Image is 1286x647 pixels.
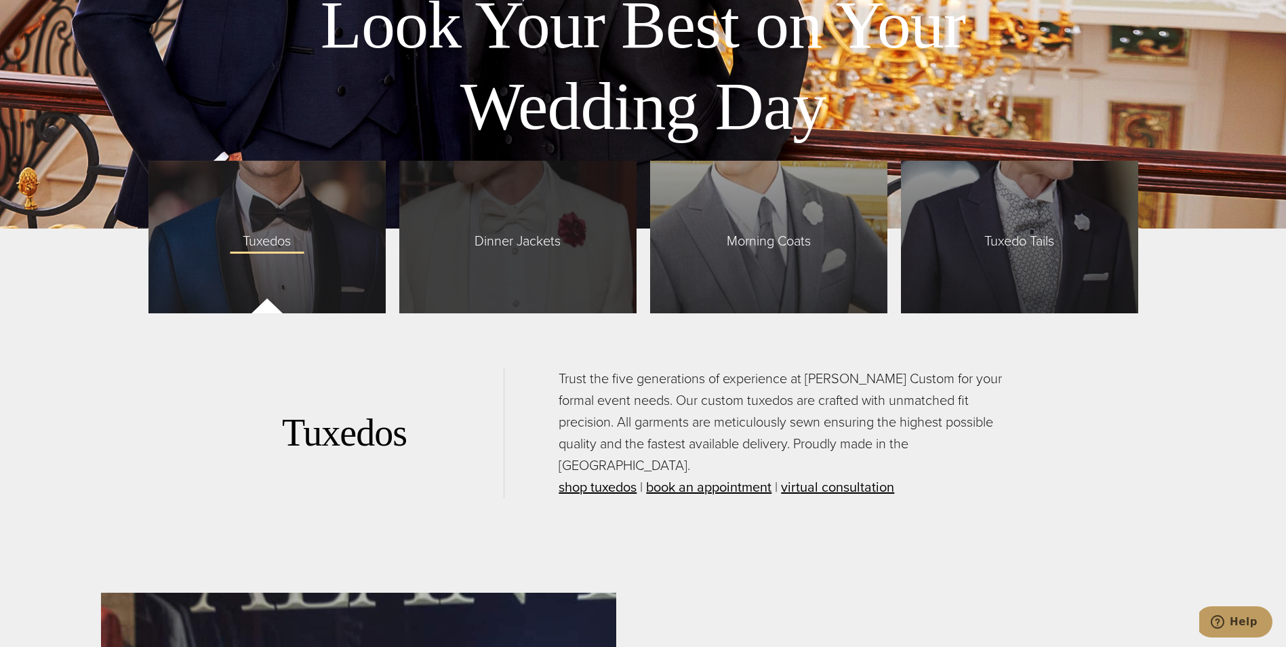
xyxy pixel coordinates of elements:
[282,410,504,456] h2: Tuxedos
[559,368,1004,498] p: Trust the five generations of experience at [PERSON_NAME] Custom for your formal event needs. Our...
[775,477,778,497] span: |
[229,223,304,252] span: Tuxedos
[646,477,771,497] a: book an appointment
[781,477,894,497] a: virtual consultation
[640,477,643,497] span: |
[559,477,637,497] a: shop tuxedos
[971,223,1068,252] span: Tuxedo Tails
[1199,606,1272,640] iframe: Opens a widget where you can chat to one of our agents
[461,223,574,252] span: Dinner Jackets
[713,223,824,252] span: Morning Coats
